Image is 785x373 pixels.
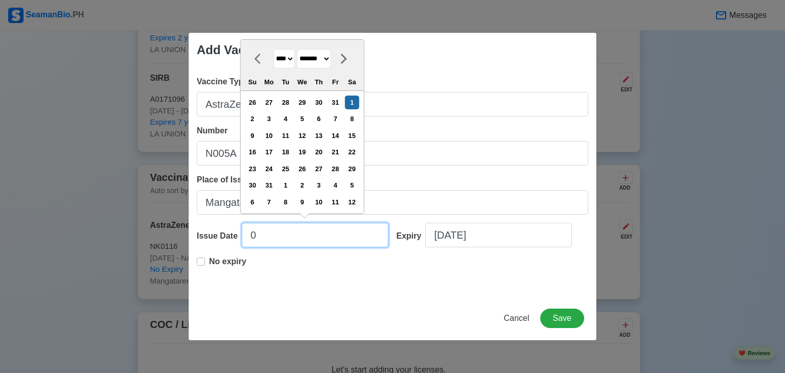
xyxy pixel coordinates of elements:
span: Place of Issue [197,175,251,184]
span: Vaccine Type [197,77,248,86]
div: Th [312,75,326,89]
div: Choose Thursday, January 13th, 2000 [312,129,326,143]
div: Issue Date [197,230,242,242]
input: Ex: Sinovac 1st Dose [197,92,588,116]
div: Choose Thursday, January 6th, 2000 [312,112,326,126]
div: Choose Friday, January 7th, 2000 [329,112,342,126]
div: Choose Sunday, February 6th, 2000 [245,195,259,209]
div: Choose Monday, January 24th, 2000 [262,162,276,176]
div: Choose Friday, February 4th, 2000 [329,178,342,192]
div: Tu [279,75,292,89]
div: Choose Saturday, February 12th, 2000 [345,195,359,209]
div: Choose Monday, December 27th, 1999 [262,96,276,109]
button: Save [540,309,584,328]
div: Choose Monday, February 7th, 2000 [262,195,276,209]
div: Fr [329,75,342,89]
div: Su [245,75,259,89]
div: Choose Friday, January 28th, 2000 [329,162,342,176]
span: Cancel [504,314,529,322]
div: Choose Monday, January 3rd, 2000 [262,112,276,126]
div: Choose Sunday, January 9th, 2000 [245,129,259,143]
div: Sa [345,75,359,89]
div: Choose Tuesday, December 28th, 1999 [279,96,292,109]
div: Choose Saturday, January 1st, 2000 [345,96,359,109]
div: Choose Saturday, January 29th, 2000 [345,162,359,176]
div: Choose Wednesday, February 9th, 2000 [295,195,309,209]
div: Expiry [397,230,426,242]
div: Choose Monday, January 17th, 2000 [262,145,276,159]
div: Choose Monday, January 10th, 2000 [262,129,276,143]
div: Choose Friday, December 31st, 1999 [329,96,342,109]
div: Choose Wednesday, January 5th, 2000 [295,112,309,126]
div: Choose Wednesday, January 26th, 2000 [295,162,309,176]
div: Choose Tuesday, January 25th, 2000 [279,162,292,176]
div: Choose Monday, January 31st, 2000 [262,178,276,192]
div: Choose Thursday, February 3rd, 2000 [312,178,326,192]
div: Choose Tuesday, January 11th, 2000 [279,129,292,143]
div: Choose Friday, January 21st, 2000 [329,145,342,159]
div: Choose Sunday, January 16th, 2000 [245,145,259,159]
div: Choose Thursday, February 10th, 2000 [312,195,326,209]
button: Cancel [497,309,536,328]
div: Choose Saturday, February 5th, 2000 [345,178,359,192]
div: Choose Sunday, January 2nd, 2000 [245,112,259,126]
div: Choose Wednesday, January 19th, 2000 [295,145,309,159]
div: Choose Sunday, December 26th, 1999 [245,96,259,109]
div: Choose Tuesday, February 8th, 2000 [279,195,292,209]
div: Choose Wednesday, January 12th, 2000 [295,129,309,143]
div: We [295,75,309,89]
div: Choose Wednesday, February 2nd, 2000 [295,178,309,192]
div: Choose Sunday, January 30th, 2000 [245,178,259,192]
div: Choose Tuesday, January 4th, 2000 [279,112,292,126]
div: Choose Thursday, January 20th, 2000 [312,145,326,159]
div: Mo [262,75,276,89]
div: Choose Friday, January 14th, 2000 [329,129,342,143]
div: Choose Tuesday, January 18th, 2000 [279,145,292,159]
div: month 2000-01 [244,94,360,210]
div: Choose Friday, February 11th, 2000 [329,195,342,209]
span: Number [197,126,227,135]
div: Choose Saturday, January 8th, 2000 [345,112,359,126]
div: Choose Saturday, January 15th, 2000 [345,129,359,143]
input: Ex: Manila [197,190,588,215]
div: Choose Saturday, January 22nd, 2000 [345,145,359,159]
div: Add Vaccination Record [197,41,338,59]
input: Ex: 1234567890 [197,141,588,166]
div: Choose Tuesday, February 1st, 2000 [279,178,292,192]
div: Choose Thursday, December 30th, 1999 [312,96,326,109]
p: No expiry [209,255,246,268]
div: Choose Wednesday, December 29th, 1999 [295,96,309,109]
div: Choose Sunday, January 23rd, 2000 [245,162,259,176]
div: Choose Thursday, January 27th, 2000 [312,162,326,176]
